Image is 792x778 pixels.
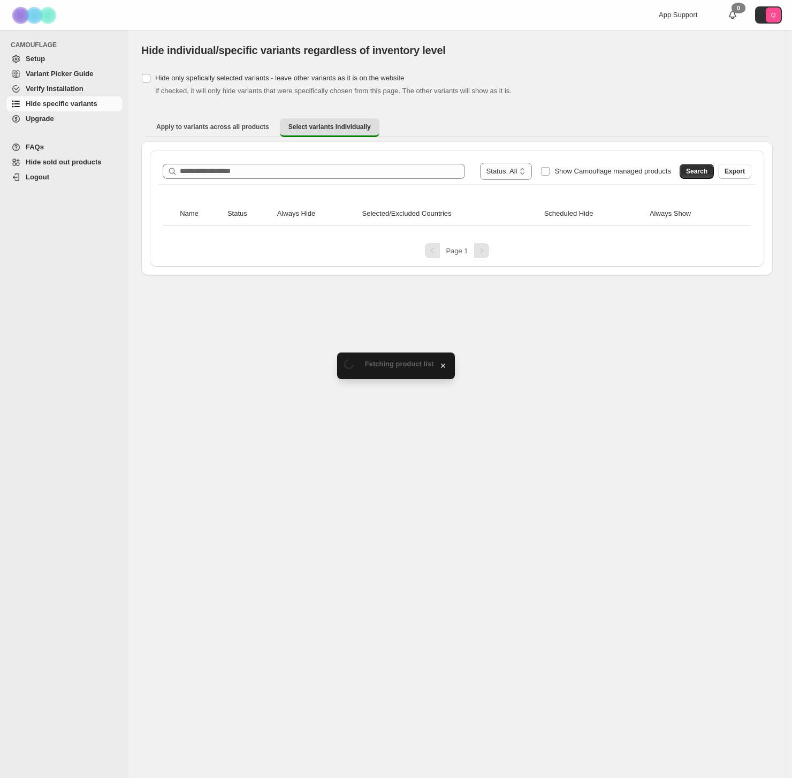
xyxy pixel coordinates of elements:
[727,10,738,20] a: 0
[9,1,62,30] img: Camouflage
[732,3,745,13] div: 0
[771,12,776,18] text: Q
[359,202,541,226] th: Selected/Excluded Countries
[6,51,123,66] a: Setup
[158,243,756,258] nav: Pagination
[26,158,102,166] span: Hide sold out products
[11,41,123,49] span: CAMOUFLAGE
[365,360,434,368] span: Fetching product list
[26,70,93,78] span: Variant Picker Guide
[646,202,737,226] th: Always Show
[141,44,446,56] span: Hide individual/specific variants regardless of inventory level
[680,164,714,179] button: Search
[141,141,773,275] div: Select variants individually
[148,118,278,135] button: Apply to variants across all products
[686,167,707,176] span: Search
[6,155,123,170] a: Hide sold out products
[26,173,49,181] span: Logout
[718,164,751,179] button: Export
[6,111,123,126] a: Upgrade
[224,202,274,226] th: Status
[446,247,468,255] span: Page 1
[6,66,123,81] a: Variant Picker Guide
[554,167,671,175] span: Show Camouflage managed products
[26,85,83,93] span: Verify Installation
[26,115,54,123] span: Upgrade
[155,74,404,82] span: Hide only spefically selected variants - leave other variants as it is on the website
[26,100,97,108] span: Hide specific variants
[6,96,123,111] a: Hide specific variants
[766,7,781,22] span: Avatar with initials Q
[156,123,269,131] span: Apply to variants across all products
[659,11,697,19] span: App Support
[26,143,44,151] span: FAQs
[274,202,359,226] th: Always Hide
[155,87,512,95] span: If checked, it will only hide variants that were specifically chosen from this page. The other va...
[280,118,379,137] button: Select variants individually
[725,167,745,176] span: Export
[26,55,45,63] span: Setup
[541,202,646,226] th: Scheduled Hide
[6,140,123,155] a: FAQs
[177,202,224,226] th: Name
[288,123,371,131] span: Select variants individually
[755,6,782,24] button: Avatar with initials Q
[6,81,123,96] a: Verify Installation
[6,170,123,185] a: Logout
